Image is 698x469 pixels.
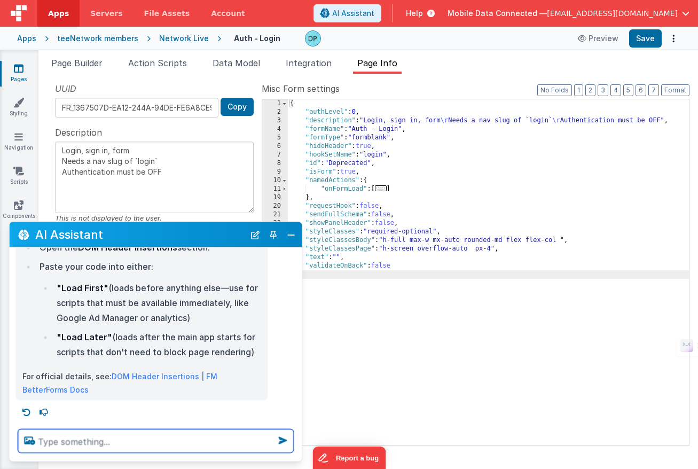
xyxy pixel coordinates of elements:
[262,134,288,142] div: 5
[661,84,689,96] button: Format
[90,8,122,19] span: Servers
[22,370,262,396] p: For official details, see:
[57,283,108,293] strong: "Load First"
[305,31,320,46] img: d6e3be1ce36d7fc35c552da2480304ca
[53,330,262,359] li: (loads after the main app starts for scripts that don't need to block page rendering)
[262,193,288,202] div: 19
[406,8,423,19] span: Help
[284,227,298,242] button: Close
[53,280,262,325] li: (loads before anything else—use for scripts that must be available immediately, like Google Ad Ma...
[213,58,260,68] span: Data Model
[636,84,646,96] button: 6
[585,84,595,96] button: 2
[262,151,288,159] div: 7
[234,34,280,42] h4: Auth - Login
[357,58,397,68] span: Page Info
[574,84,583,96] button: 1
[262,82,340,95] span: Misc Form settings
[666,31,681,46] button: Options
[262,116,288,125] div: 3
[144,8,190,19] span: File Assets
[537,84,572,96] button: No Folds
[571,30,625,47] button: Preview
[55,82,76,95] span: UUID
[448,8,689,19] button: Mobile Data Connected — [EMAIL_ADDRESS][DOMAIN_NAME]
[262,168,288,176] div: 9
[262,176,288,185] div: 10
[332,8,374,19] span: AI Assistant
[48,8,69,19] span: Apps
[262,210,288,219] div: 21
[221,98,254,116] button: Copy
[262,219,288,228] div: 22
[262,108,288,116] div: 2
[610,84,621,96] button: 4
[262,125,288,134] div: 4
[547,8,678,19] span: [EMAIL_ADDRESS][DOMAIN_NAME]
[22,372,217,394] a: DOM Header Insertions | FM BetterForms Docs
[262,142,288,151] div: 6
[262,185,288,193] div: 11
[312,447,386,469] iframe: Marker.io feedback button
[262,99,288,108] div: 1
[448,8,547,19] span: Mobile Data Connected —
[51,58,103,68] span: Page Builder
[57,33,138,44] div: teeNetwork members
[159,33,209,44] div: Network Live
[55,126,102,139] span: Description
[262,202,288,210] div: 20
[266,227,281,242] button: Toggle Pin
[128,58,187,68] span: Action Scripts
[55,213,254,223] div: This is not displayed to the user.
[313,4,381,22] button: AI Assistant
[623,84,633,96] button: 5
[598,84,608,96] button: 3
[262,159,288,168] div: 8
[17,33,36,44] div: Apps
[35,228,245,241] h2: AI Assistant
[286,58,332,68] span: Integration
[36,259,262,359] li: Paste your code into either:
[648,84,659,96] button: 7
[57,332,112,342] strong: "Load Later"
[375,185,387,191] span: ...
[629,29,662,48] button: Save
[248,227,263,242] button: New Chat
